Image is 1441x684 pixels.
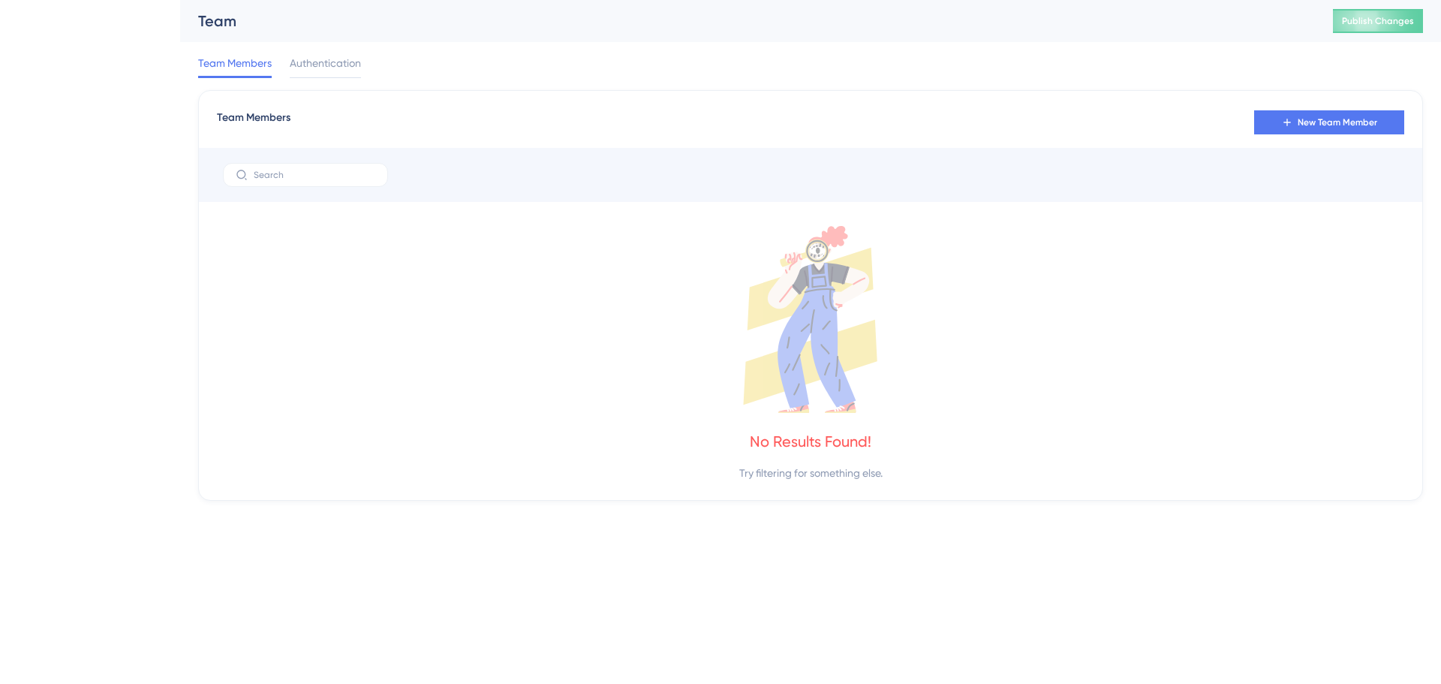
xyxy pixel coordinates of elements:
div: Try filtering for something else. [739,464,883,482]
div: No Results Found! [750,431,871,452]
div: Team [198,11,1295,32]
span: Team Members [217,109,290,136]
span: Team Members [198,54,272,72]
span: New Team Member [1298,116,1377,128]
button: New Team Member [1254,110,1404,134]
span: Publish Changes [1342,15,1414,27]
input: Search [254,170,375,180]
span: Authentication [290,54,361,72]
button: Publish Changes [1333,9,1423,33]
